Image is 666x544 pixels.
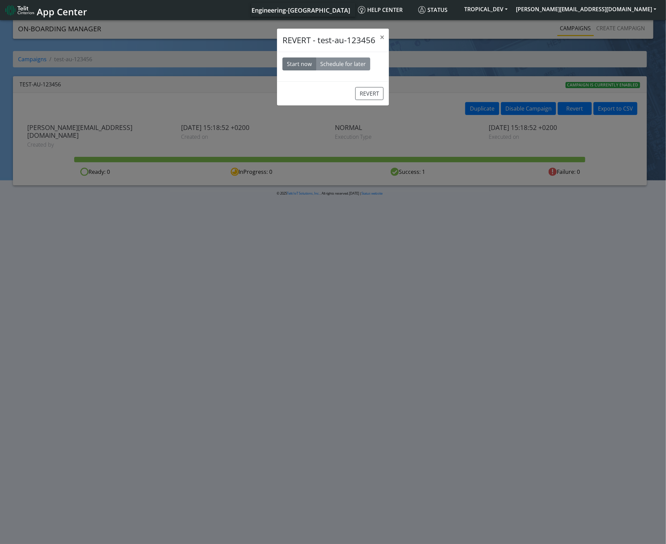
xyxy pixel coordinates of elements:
span: App Center [37,5,87,18]
img: status.svg [418,6,426,14]
a: Your current platform instance [251,3,350,17]
span: Help center [358,6,403,14]
button: TROPICAL_DEV [460,3,512,15]
span: Status [418,6,448,14]
button: Schedule for later [316,57,370,70]
button: [PERSON_NAME][EMAIL_ADDRESS][DOMAIN_NAME] [512,3,661,15]
img: knowledge.svg [358,6,366,14]
span: × [380,31,385,43]
h4: REVERT - test-au-123456 [282,34,384,46]
button: Start now [282,57,316,70]
span: Engineering-[GEOGRAPHIC_DATA] [251,6,350,14]
button: Close [376,29,389,45]
img: logo-telit-cinterion-gw-new.png [5,5,34,16]
div: Basic example [282,57,370,70]
button: REVERT [355,87,384,100]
